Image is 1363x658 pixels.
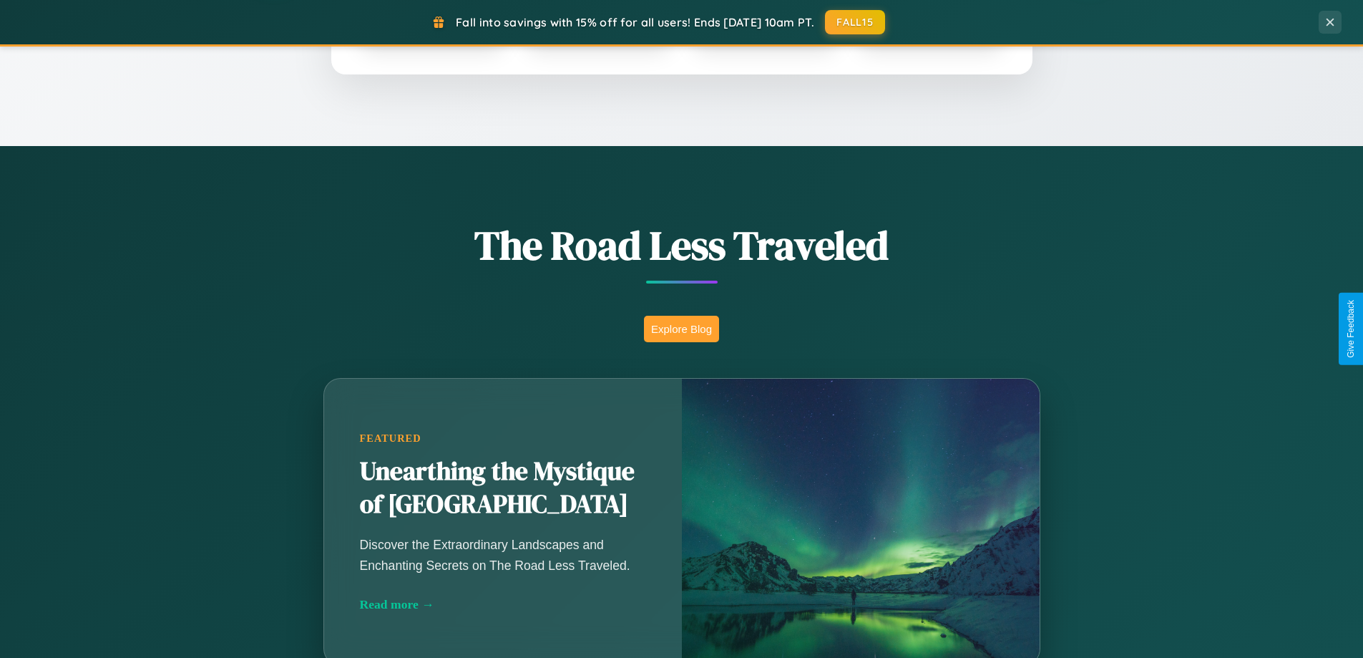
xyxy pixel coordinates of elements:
button: FALL15 [825,10,885,34]
h2: Unearthing the Mystique of [GEOGRAPHIC_DATA] [360,455,646,521]
div: Featured [360,432,646,445]
p: Discover the Extraordinary Landscapes and Enchanting Secrets on The Road Less Traveled. [360,535,646,575]
div: Give Feedback [1346,300,1356,358]
button: Explore Blog [644,316,719,342]
h1: The Road Less Traveled [253,218,1111,273]
div: Read more → [360,597,646,612]
span: Fall into savings with 15% off for all users! Ends [DATE] 10am PT. [456,15,814,29]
